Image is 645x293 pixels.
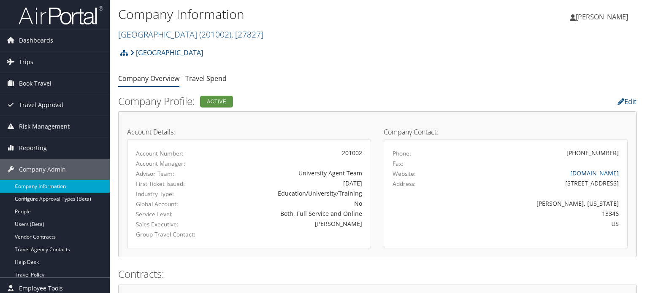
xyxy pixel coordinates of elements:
span: Company Admin [19,159,66,180]
img: airportal-logo.png [19,5,103,25]
span: [PERSON_NAME] [576,12,628,22]
label: Account Number: [136,149,203,158]
label: Account Manager: [136,159,203,168]
a: [PERSON_NAME] [570,4,637,30]
a: [GEOGRAPHIC_DATA] [118,29,263,40]
div: [PERSON_NAME], [US_STATE] [453,199,619,208]
label: Advisor Team: [136,169,203,178]
div: US [453,219,619,228]
label: First Ticket Issued: [136,180,203,188]
h4: Account Details: [127,129,371,135]
div: 201002 [216,148,362,157]
label: Sales Executive: [136,220,203,228]
a: [DOMAIN_NAME] [570,169,619,177]
label: Address: [393,180,416,188]
div: [PERSON_NAME] [216,219,362,228]
div: University Agent Team [216,169,362,177]
div: Education/University/Training [216,189,362,198]
h2: Contracts: [118,267,637,281]
div: [STREET_ADDRESS] [453,179,619,188]
div: [PHONE_NUMBER] [566,148,619,157]
div: No [216,199,362,208]
h2: Company Profile: [118,94,460,108]
label: Website: [393,169,416,178]
a: Travel Spend [185,74,227,83]
label: Group Travel Contact: [136,230,203,239]
span: Dashboards [19,30,53,51]
div: Active [200,96,233,108]
span: ( 201002 ) [199,29,231,40]
label: Phone: [393,149,411,158]
a: Company Overview [118,74,179,83]
label: Fax: [393,159,404,168]
h4: Company Contact: [384,129,628,135]
a: [GEOGRAPHIC_DATA] [130,44,203,61]
span: Trips [19,51,33,73]
label: Service Level: [136,210,203,218]
span: Travel Approval [19,94,63,116]
div: [DATE] [216,179,362,188]
span: Risk Management [19,116,70,137]
label: Industry Type: [136,190,203,198]
div: Both, Full Service and Online [216,209,362,218]
span: Reporting [19,137,47,159]
div: 13346 [453,209,619,218]
a: Edit [618,97,637,106]
span: , [ 27827 ] [231,29,263,40]
label: Global Account: [136,200,203,208]
span: Book Travel [19,73,51,94]
h1: Company Information [118,5,464,23]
